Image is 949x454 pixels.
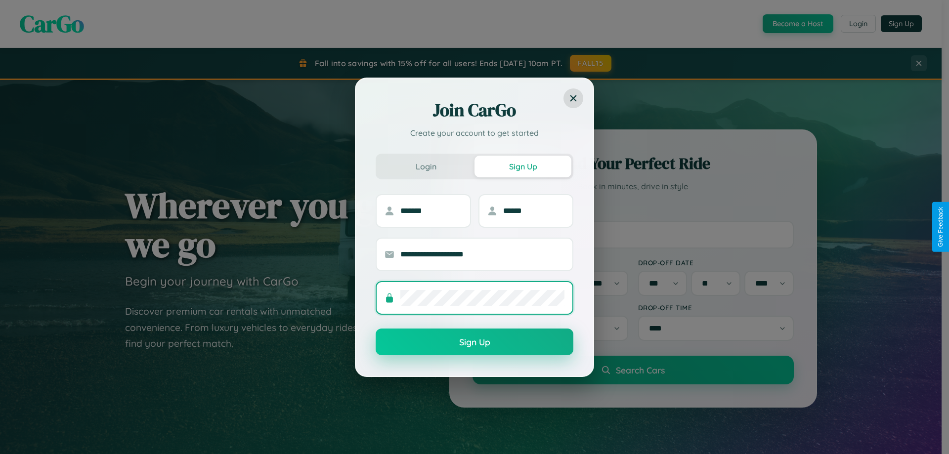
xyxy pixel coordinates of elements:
button: Sign Up [376,329,573,355]
button: Login [378,156,474,177]
h2: Join CarGo [376,98,573,122]
div: Give Feedback [937,207,944,247]
p: Create your account to get started [376,127,573,139]
button: Sign Up [474,156,571,177]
